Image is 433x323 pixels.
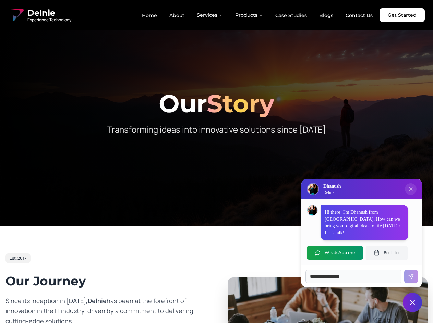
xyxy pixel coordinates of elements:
button: Products [230,8,268,22]
span: Delnie [88,297,107,305]
button: Close chat popup [405,183,417,195]
span: Experience Technology [27,17,71,23]
span: Delnie [27,8,71,18]
a: About [164,10,190,21]
a: Get Started [380,8,425,22]
a: Delnie Logo Full [8,7,71,23]
p: Delnie [323,190,341,195]
nav: Main [136,8,378,22]
img: Delnie Logo [308,184,318,195]
a: Case Studies [270,10,312,21]
button: WhatsApp me [307,246,363,260]
button: Services [191,8,228,22]
span: Est. 2017 [10,256,26,261]
a: Blogs [314,10,339,21]
button: Close chat [403,293,422,312]
p: Hi there! I'm Dhanush from [GEOGRAPHIC_DATA]. How can we bring your digital ideas to life [DATE]?... [325,209,404,236]
h2: Our Journey [5,274,206,288]
p: Transforming ideas into innovative solutions since [DATE] [85,124,348,135]
img: Dhanush [307,205,317,215]
img: Delnie Logo [8,7,25,23]
a: Home [136,10,163,21]
h1: Our [5,91,428,116]
a: Contact Us [340,10,378,21]
button: Book slot [366,246,408,260]
span: Story [207,88,274,119]
h3: Dhanush [323,183,341,190]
